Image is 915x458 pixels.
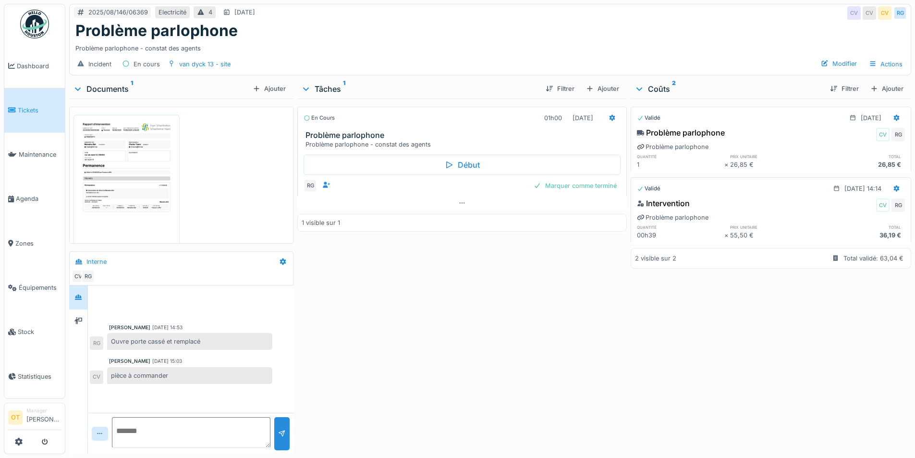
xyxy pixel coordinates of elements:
[73,83,249,95] div: Documents
[542,82,578,95] div: Filtrer
[109,324,150,331] div: [PERSON_NAME]
[573,113,593,123] div: [DATE]
[234,8,255,17] div: [DATE]
[18,372,61,381] span: Statistiques
[20,10,49,38] img: Badge_color-CXgf-gQk.svg
[861,113,881,123] div: [DATE]
[302,218,340,227] div: 1 visible sur 1
[893,6,907,20] div: RG
[843,254,903,263] div: Total validé: 63,04 €
[17,62,61,71] span: Dashboard
[865,57,907,71] div: Actions
[304,114,335,122] div: En cours
[88,8,148,17] div: 2025/08/146/06369
[18,327,61,336] span: Stock
[844,184,881,193] div: [DATE] 14:14
[152,324,183,331] div: [DATE] 14:53
[637,198,690,209] div: Intervention
[109,358,150,365] div: [PERSON_NAME]
[730,224,817,230] h6: prix unitaire
[19,283,61,292] span: Équipements
[530,179,621,192] div: Marquer comme terminé
[634,83,822,95] div: Coûts
[179,60,231,69] div: van dyck 13 - site
[891,128,905,141] div: RG
[826,82,863,95] div: Filtrer
[4,88,65,132] a: Tickets
[26,407,61,414] div: Manager
[134,60,160,69] div: En cours
[637,160,724,169] div: 1
[4,221,65,265] a: Zones
[544,113,562,123] div: 01h00
[817,231,905,240] div: 36,19 €
[107,333,272,350] div: Ouvre porte cassé et remplacé
[582,82,623,95] div: Ajouter
[866,82,907,95] div: Ajouter
[75,22,238,40] h1: Problème parlophone
[88,60,111,69] div: Incident
[76,117,177,260] img: nhveoooyz00oh6q135bezuwtnygh
[8,407,61,430] a: OT Manager[PERSON_NAME]
[26,407,61,428] li: [PERSON_NAME]
[4,265,65,309] a: Équipements
[876,128,890,141] div: CV
[637,224,724,230] h6: quantité
[817,153,905,160] h6: total
[90,371,103,384] div: CV
[304,179,317,192] div: RG
[152,358,182,365] div: [DATE] 15:03
[863,6,876,20] div: CV
[876,198,890,212] div: CV
[730,231,817,240] div: 55,50 €
[90,336,103,350] div: RG
[131,83,133,95] sup: 1
[15,239,61,248] span: Zones
[8,410,23,425] li: OT
[19,150,61,159] span: Maintenance
[4,44,65,88] a: Dashboard
[304,155,620,175] div: Début
[878,6,891,20] div: CV
[637,153,724,160] h6: quantité
[4,310,65,354] a: Stock
[637,231,724,240] div: 00h39
[18,106,61,115] span: Tickets
[637,142,708,151] div: Problème parlophone
[730,153,817,160] h6: prix unitaire
[4,133,65,177] a: Maintenance
[343,83,345,95] sup: 1
[817,160,905,169] div: 26,85 €
[637,127,725,138] div: Problème parlophone
[305,131,622,140] h3: Problème parlophone
[16,194,61,203] span: Agenda
[847,6,861,20] div: CV
[81,270,95,283] div: RG
[635,254,676,263] div: 2 visible sur 2
[730,160,817,169] div: 26,85 €
[637,213,708,222] div: Problème parlophone
[4,354,65,398] a: Statistiques
[4,177,65,221] a: Agenda
[637,185,660,193] div: Validé
[305,140,622,149] div: Problème parlophone - constat des agents
[208,8,212,17] div: 4
[891,198,905,212] div: RG
[724,231,731,240] div: ×
[107,367,272,384] div: pièce à commander
[817,57,861,70] div: Modifier
[301,83,537,95] div: Tâches
[159,8,186,17] div: Electricité
[724,160,731,169] div: ×
[72,270,85,283] div: CV
[637,114,660,122] div: Validé
[75,40,905,53] div: Problème parlophone - constat des agents
[86,257,107,266] div: Interne
[817,224,905,230] h6: total
[249,82,290,95] div: Ajouter
[672,83,676,95] sup: 2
